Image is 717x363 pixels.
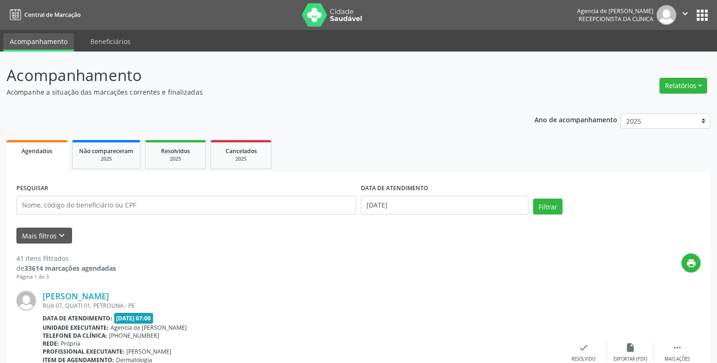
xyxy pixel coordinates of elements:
p: Acompanhe a situação das marcações correntes e finalizadas [7,87,499,97]
span: [PHONE_NUMBER] [109,332,159,340]
i: insert_drive_file [625,342,636,353]
label: DATA DE ATENDIMENTO [361,181,428,196]
span: [DATE] 07:00 [114,313,154,324]
div: Mais ações [665,356,690,363]
a: [PERSON_NAME] [43,291,109,301]
a: Beneficiários [84,33,137,50]
a: Acompanhamento [3,33,74,52]
div: Resolvido [571,356,595,363]
span: [PERSON_NAME] [126,348,171,356]
div: Página 1 de 3 [16,273,116,281]
span: Resolvidos [161,147,190,155]
div: 2025 [218,156,264,163]
div: RUA 07, QUATI 01, PETROLINA - PE [43,302,560,310]
input: Selecione um intervalo [361,196,528,215]
span: Não compareceram [79,147,133,155]
b: Profissional executante: [43,348,124,356]
button: Mais filtroskeyboard_arrow_down [16,228,72,244]
button: Filtrar [533,199,563,215]
label: PESQUISAR [16,181,48,196]
input: Nome, código do beneficiário ou CPF [16,196,356,215]
span: Central de Marcação [24,11,80,19]
a: Central de Marcação [7,7,80,22]
div: Exportar (PDF) [614,356,647,363]
b: Telefone da clínica: [43,332,107,340]
button: print [681,253,701,273]
img: img [16,291,36,311]
i: check [578,342,589,353]
b: Unidade executante: [43,324,109,332]
b: Data de atendimento: [43,314,112,322]
p: Acompanhamento [7,64,499,87]
div: 2025 [152,156,199,163]
span: Agencia de [PERSON_NAME] [110,324,187,332]
span: Recepcionista da clínica [578,15,653,23]
img: img [657,5,676,25]
span: Própria [61,340,80,348]
strong: 33614 marcações agendadas [24,264,116,273]
div: 41 itens filtrados [16,253,116,263]
p: Ano de acompanhamento [534,113,617,125]
i:  [680,8,690,19]
button: Relatórios [659,78,707,94]
i:  [672,342,682,353]
span: Cancelados [226,147,257,155]
i: print [686,258,696,268]
div: de [16,263,116,273]
i: keyboard_arrow_down [57,230,67,241]
span: Agendados [22,147,52,155]
div: Agencia de [PERSON_NAME] [577,7,653,15]
div: 2025 [79,156,133,163]
button: apps [694,7,710,23]
b: Rede: [43,340,59,348]
button:  [676,5,694,25]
